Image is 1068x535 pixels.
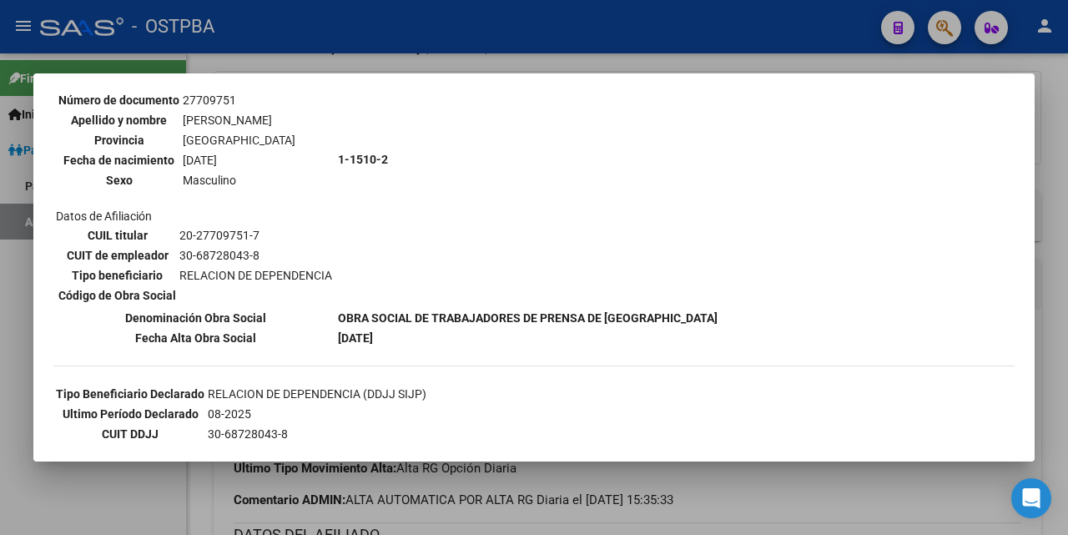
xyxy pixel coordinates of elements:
td: 08-2025 [207,405,767,423]
th: Fecha de nacimiento [58,151,180,169]
td: 30-68728043-8 [179,246,333,265]
th: Tipo beneficiario [58,266,177,285]
td: [PERSON_NAME] [182,111,296,129]
td: [GEOGRAPHIC_DATA] [182,131,296,149]
b: 1-1510-2 [338,153,388,166]
th: CUIT DDJJ [55,425,205,443]
b: [DATE] [338,331,373,345]
th: Provincia [58,131,180,149]
td: [DATE] [182,151,296,169]
th: CUIL titular [58,226,177,245]
td: 30-68728043-8 [207,425,767,443]
th: Código de Obra Social [58,286,177,305]
th: Fecha Alta Obra Social [55,329,335,347]
td: RELACION DE DEPENDENCIA (DDJJ SIJP) [207,385,767,403]
th: Número de documento [58,91,180,109]
th: Denominación Obra Social [55,309,335,327]
th: Ultimo Período Declarado [55,405,205,423]
div: Open Intercom Messenger [1011,478,1051,518]
th: Apellido y nombre [58,111,180,129]
td: RELACION DE DEPENDENCIA [179,266,333,285]
th: CUIT de empleador [58,246,177,265]
td: 27709751 [182,91,296,109]
th: Sexo [58,171,180,189]
td: 20-27709751-7 [179,226,333,245]
th: Tipo Beneficiario Declarado [55,385,205,403]
td: Masculino [182,171,296,189]
b: OBRA SOCIAL DE TRABAJADORES DE PRENSA DE [GEOGRAPHIC_DATA] [338,311,718,325]
td: Datos personales Datos de Afiliación [55,12,335,307]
